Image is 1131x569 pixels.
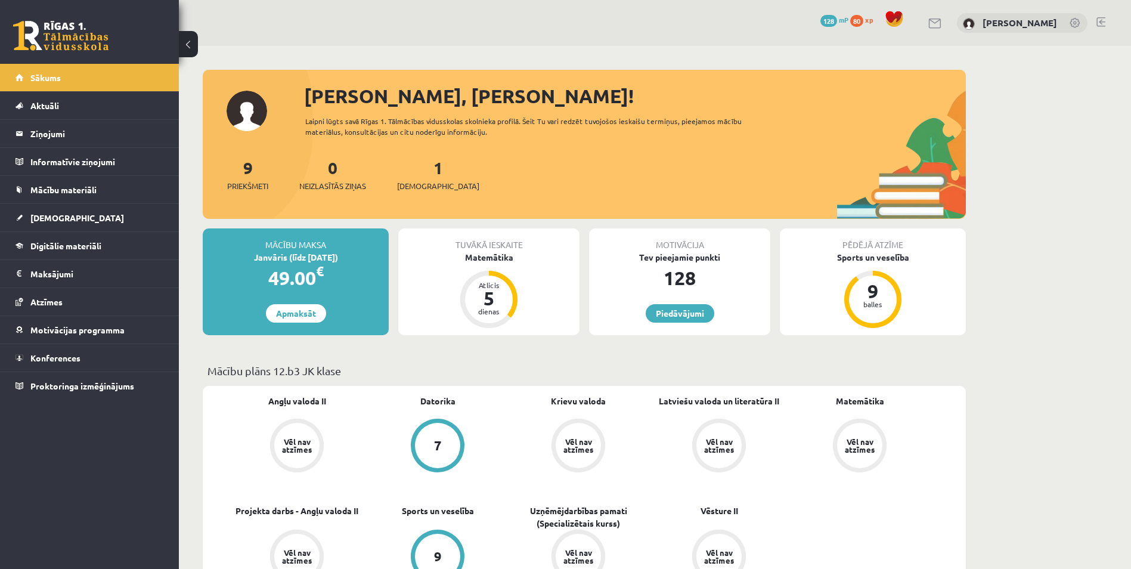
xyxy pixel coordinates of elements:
[30,72,61,83] span: Sākums
[16,344,164,372] a: Konferences
[850,15,863,27] span: 80
[16,372,164,400] a: Proktoringa izmēģinājums
[316,262,324,280] span: €
[266,304,326,323] a: Apmaksāt
[649,419,789,475] a: Vēl nav atzīmes
[30,296,63,307] span: Atzīmes
[30,324,125,335] span: Motivācijas programma
[30,240,101,251] span: Digitālie materiāli
[551,395,606,407] a: Krievu valoda
[855,282,891,301] div: 9
[839,15,848,24] span: mP
[398,251,580,330] a: Matemātika Atlicis 5 dienas
[367,419,508,475] a: 7
[398,228,580,251] div: Tuvākā ieskaite
[855,301,891,308] div: balles
[434,439,442,452] div: 7
[659,395,779,407] a: Latviešu valoda un literatūra II
[30,184,97,195] span: Mācību materiāli
[280,549,314,564] div: Vēl nav atzīmes
[236,505,358,517] a: Projekta darbs - Angļu valoda II
[471,282,507,289] div: Atlicis
[983,17,1057,29] a: [PERSON_NAME]
[963,18,975,30] img: Inga Revina
[16,232,164,259] a: Digitālie materiāli
[508,419,649,475] a: Vēl nav atzīmes
[780,228,966,251] div: Pēdējā atzīme
[16,176,164,203] a: Mācību materiāli
[16,288,164,316] a: Atzīmes
[850,15,879,24] a: 80 xp
[30,381,134,391] span: Proktoringa izmēģinājums
[30,100,59,111] span: Aktuāli
[16,120,164,147] a: Ziņojumi
[780,251,966,264] div: Sports un veselība
[16,204,164,231] a: [DEMOGRAPHIC_DATA]
[420,395,456,407] a: Datorika
[646,304,714,323] a: Piedāvājumi
[508,505,649,530] a: Uzņēmējdarbības pamati (Specializētais kurss)
[305,116,763,137] div: Laipni lūgts savā Rīgas 1. Tālmācības vidusskolas skolnieka profilā. Šeit Tu vari redzēt tuvojošo...
[780,251,966,330] a: Sports un veselība 9 balles
[865,15,873,24] span: xp
[562,438,595,453] div: Vēl nav atzīmes
[227,157,268,192] a: 9Priekšmeti
[30,212,124,223] span: [DEMOGRAPHIC_DATA]
[280,438,314,453] div: Vēl nav atzīmes
[820,15,837,27] span: 128
[16,148,164,175] a: Informatīvie ziņojumi
[203,264,389,292] div: 49.00
[299,180,366,192] span: Neizlasītās ziņas
[30,260,164,287] legend: Maksājumi
[203,251,389,264] div: Janvāris (līdz [DATE])
[304,82,966,110] div: [PERSON_NAME], [PERSON_NAME]!
[30,148,164,175] legend: Informatīvie ziņojumi
[789,419,930,475] a: Vēl nav atzīmes
[30,352,80,363] span: Konferences
[562,549,595,564] div: Vēl nav atzīmes
[227,419,367,475] a: Vēl nav atzīmes
[299,157,366,192] a: 0Neizlasītās ziņas
[16,64,164,91] a: Sākums
[397,180,479,192] span: [DEMOGRAPHIC_DATA]
[398,251,580,264] div: Matemātika
[702,438,736,453] div: Vēl nav atzīmes
[402,505,474,517] a: Sports un veselība
[843,438,876,453] div: Vēl nav atzīmes
[30,120,164,147] legend: Ziņojumi
[13,21,109,51] a: Rīgas 1. Tālmācības vidusskola
[397,157,479,192] a: 1[DEMOGRAPHIC_DATA]
[589,228,770,251] div: Motivācija
[203,228,389,251] div: Mācību maksa
[16,316,164,344] a: Motivācijas programma
[16,260,164,287] a: Maksājumi
[589,251,770,264] div: Tev pieejamie punkti
[471,308,507,315] div: dienas
[589,264,770,292] div: 128
[701,505,738,517] a: Vēsture II
[16,92,164,119] a: Aktuāli
[836,395,884,407] a: Matemātika
[207,363,961,379] p: Mācību plāns 12.b3 JK klase
[268,395,326,407] a: Angļu valoda II
[820,15,848,24] a: 128 mP
[702,549,736,564] div: Vēl nav atzīmes
[471,289,507,308] div: 5
[434,550,442,563] div: 9
[227,180,268,192] span: Priekšmeti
